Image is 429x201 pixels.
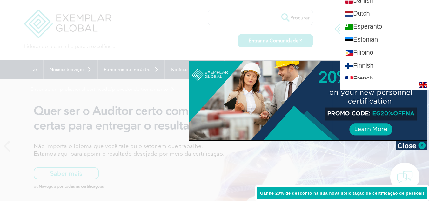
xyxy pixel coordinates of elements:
img: nl [345,11,353,17]
a: Finnish [340,59,429,72]
a: Esperanto [340,20,429,33]
img: eo [345,24,353,30]
a: Filipino [340,46,429,59]
img: tl [345,50,353,56]
img: fr [345,76,353,82]
a: Dutch [340,7,429,20]
img: et [345,37,353,43]
img: Fechar [396,141,427,150]
img: en [419,82,427,88]
a: French [340,72,429,85]
font: Ganhe 20% de desconto na sua nova solicitação de certificação de pessoal! [260,191,424,196]
img: fi [345,63,353,69]
a: Estonian [340,33,429,46]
